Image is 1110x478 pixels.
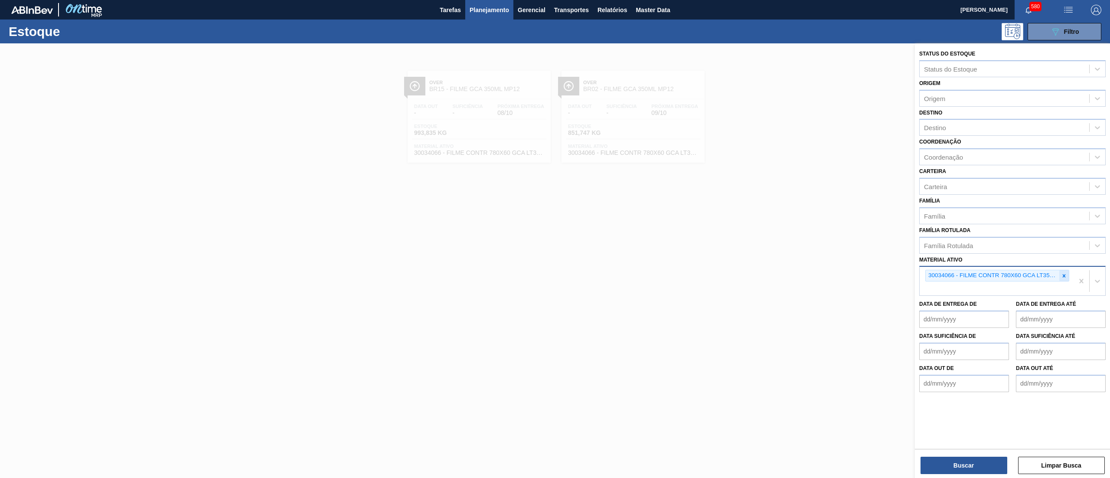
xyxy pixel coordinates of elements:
[919,51,975,57] label: Status do Estoque
[440,5,461,15] span: Tarefas
[919,80,940,86] label: Origem
[924,65,977,72] div: Status do Estoque
[1016,343,1106,360] input: dd/mm/yyyy
[919,257,963,263] label: Material ativo
[924,124,946,131] div: Destino
[1028,23,1101,40] button: Filtro
[1016,365,1053,371] label: Data out até
[1016,375,1106,392] input: dd/mm/yyyy
[924,95,945,102] div: Origem
[1015,4,1042,16] button: Notificações
[924,183,947,190] div: Carteira
[919,139,961,145] label: Coordenação
[1064,28,1079,35] span: Filtro
[924,212,945,219] div: Família
[919,375,1009,392] input: dd/mm/yyyy
[1016,301,1076,307] label: Data de Entrega até
[636,5,670,15] span: Master Data
[919,110,942,116] label: Destino
[11,6,53,14] img: TNhmsLtSVTkK8tSr43FrP2fwEKptu5GPRR3wAAAABJRU5ErkJggg==
[924,154,963,161] div: Coordenação
[919,198,940,204] label: Família
[926,270,1059,281] div: 30034066 - FILME CONTR 780X60 GCA LT350 MP NIV24
[470,5,509,15] span: Planejamento
[919,365,954,371] label: Data out de
[919,333,976,339] label: Data suficiência de
[597,5,627,15] span: Relatórios
[919,168,946,174] label: Carteira
[1016,311,1106,328] input: dd/mm/yyyy
[1091,5,1101,15] img: Logout
[919,227,970,233] label: Família Rotulada
[1016,333,1075,339] label: Data suficiência até
[518,5,545,15] span: Gerencial
[1063,5,1074,15] img: userActions
[9,26,144,36] h1: Estoque
[919,343,1009,360] input: dd/mm/yyyy
[924,242,973,249] div: Família Rotulada
[554,5,589,15] span: Transportes
[1002,23,1023,40] div: Pogramando: nenhum usuário selecionado
[1029,2,1041,11] span: 580
[919,311,1009,328] input: dd/mm/yyyy
[919,301,977,307] label: Data de Entrega de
